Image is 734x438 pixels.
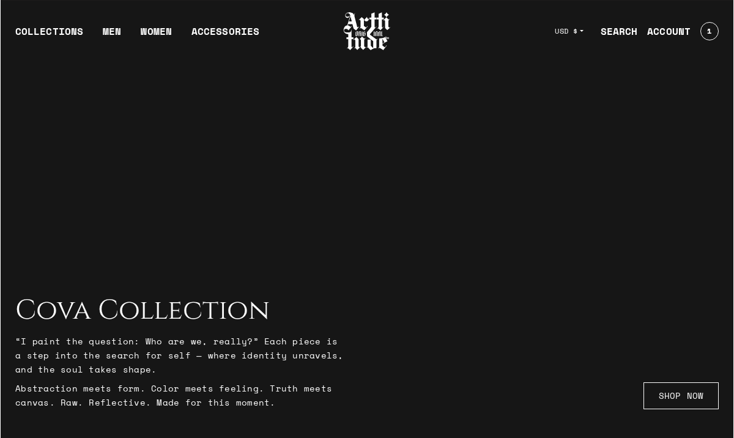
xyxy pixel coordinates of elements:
[343,10,391,52] img: Arttitude
[591,19,638,43] a: SEARCH
[637,19,691,43] a: ACCOUNT
[141,24,172,48] a: WOMEN
[15,24,83,48] div: COLLECTIONS
[555,26,578,36] span: USD $
[707,28,711,35] span: 1
[643,382,719,409] a: SHOP NOW
[6,24,269,48] ul: Main navigation
[191,24,259,48] div: ACCESSORIES
[15,295,346,327] h2: Cova Collection
[15,381,346,409] p: Abstraction meets form. Color meets feeling. Truth meets canvas. Raw. Reflective. Made for this m...
[547,18,591,45] button: USD $
[691,17,719,45] a: Open cart
[103,24,121,48] a: MEN
[15,334,346,376] p: “I paint the question: Who are we, really?” Each piece is a step into the search for self — where...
